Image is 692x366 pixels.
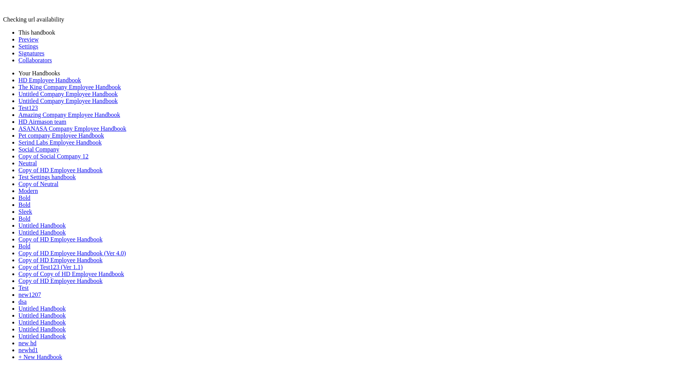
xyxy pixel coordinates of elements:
[18,146,59,153] a: Social Company
[18,174,76,180] a: Test Settings handbook
[18,271,124,277] a: Copy of Copy of HD Employee Handbook
[18,257,103,263] a: Copy of HD Employee Handbook
[18,201,30,208] a: Bold
[18,118,66,125] a: HD Airmason team
[18,167,103,173] a: Copy of HD Employee Handbook
[18,298,27,305] a: dsa
[18,91,118,97] a: Untitled Company Employee Handbook
[18,243,30,250] a: Bold
[18,195,30,201] a: Bold
[18,305,66,312] a: Untitled Handbook
[18,340,37,346] a: new hd
[18,98,118,104] a: Untitled Company Employee Handbook
[18,43,38,50] a: Settings
[18,333,66,339] a: Untitled Handbook
[18,84,121,90] a: The King Company Employee Handbook
[18,188,38,194] a: Modern
[18,222,66,229] a: Untitled Handbook
[18,278,103,284] a: Copy of HD Employee Handbook
[18,264,83,270] a: Copy of Test123 (Ver 1.1)
[18,105,38,111] a: Test123
[18,57,52,63] a: Collaborators
[18,319,66,326] a: Untitled Handbook
[18,36,38,43] a: Preview
[18,132,104,139] a: Pet company Employee Handbook
[18,236,103,243] a: Copy of HD Employee Handbook
[18,111,120,118] a: Amazing Company Employee Handbook
[18,284,28,291] a: Test
[18,215,30,222] a: Bold
[18,77,81,83] a: HD Employee Handbook
[18,250,126,256] a: Copy of HD Employee Handbook (Ver 4.0)
[3,16,64,23] span: Checking url availability
[18,181,58,187] a: Copy of Neutral
[18,29,689,36] li: This handbook
[18,160,37,166] a: Neutral
[18,70,689,77] li: Your Handbooks
[18,50,45,57] a: Signatures
[18,347,38,353] a: newhd1
[18,153,88,160] a: Copy of Social Company 12
[18,354,62,360] a: + New Handbook
[18,208,32,215] a: Sleek
[18,326,66,333] a: Untitled Handbook
[18,139,101,146] a: Serind Labs Employee Handbook
[18,312,66,319] a: Untitled Handbook
[18,125,126,132] a: ASANASA Company Employee Handbook
[18,291,41,298] a: new1207
[18,229,66,236] a: Untitled Handbook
